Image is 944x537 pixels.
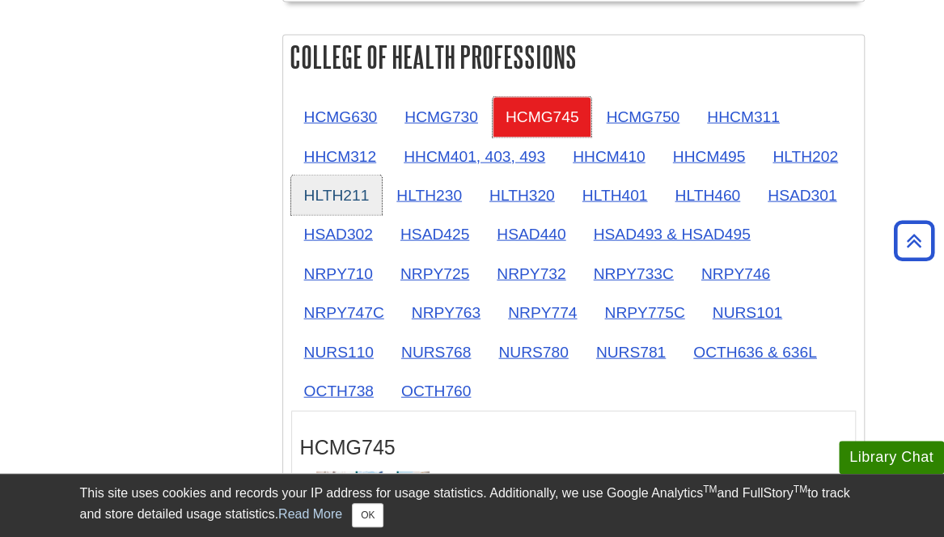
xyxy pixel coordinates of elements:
[300,436,847,459] h3: HCMG745
[399,293,493,332] a: NRPY763
[580,254,686,294] a: NRPY733C
[291,214,386,254] a: HSAD302
[755,175,849,215] a: HSAD301
[291,175,383,215] a: HLTH211
[888,230,940,252] a: Back to Top
[291,254,386,294] a: NRPY710
[580,214,763,254] a: HSAD493 & HSAD495
[291,137,390,176] a: HHCM312
[383,175,475,215] a: HLTH230
[680,332,830,372] a: OCTH636 & 636L
[694,97,793,137] a: HHCM311
[569,175,661,215] a: HLTH401
[593,97,692,137] a: HCMG750
[80,484,865,527] div: This site uses cookies and records your IP address for usage statistics. Additionally, we use Goo...
[283,36,864,78] h2: College of Health Professions
[703,484,717,495] sup: TM
[560,137,658,176] a: HHCM410
[839,441,944,474] button: Library Chat
[484,214,578,254] a: HSAD440
[794,484,807,495] sup: TM
[291,97,391,137] a: HCMG630
[387,254,482,294] a: NRPY725
[291,293,397,332] a: NRPY747C
[476,175,568,215] a: HLTH320
[392,97,491,137] a: HCMG730
[493,97,592,137] a: HCMG745
[688,254,783,294] a: NRPY746
[352,503,383,527] button: Close
[495,293,590,332] a: NRPY774
[591,293,697,332] a: NRPY775C
[278,507,342,521] a: Read More
[291,371,387,411] a: OCTH738
[700,293,795,332] a: NURS101
[388,371,484,411] a: OCTH760
[388,332,484,372] a: NURS768
[291,332,387,372] a: NURS110
[760,137,851,176] a: HLTH202
[662,175,753,215] a: HLTH460
[583,332,679,372] a: NURS781
[484,254,578,294] a: NRPY732
[485,332,581,372] a: NURS780
[391,137,558,176] a: HHCM401, 403, 493
[387,214,482,254] a: HSAD425
[660,137,759,176] a: HHCM495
